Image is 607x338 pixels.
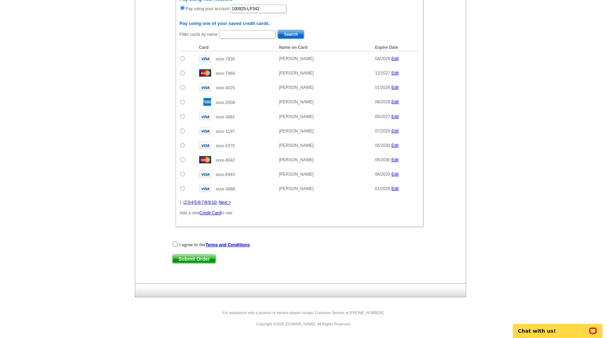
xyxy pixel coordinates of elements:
[279,71,314,76] span: [PERSON_NAME]
[195,200,197,205] a: 5
[180,31,218,38] label: Filter cards by name
[172,255,216,263] span: Submit Order
[375,186,390,191] span: 01/2029
[375,172,390,177] span: 06/2029
[216,115,235,119] span: xxxx-3982
[212,200,216,205] a: 10
[391,85,399,90] a: Edit
[180,199,419,206] div: 1 | | | | | | | | | |
[216,187,235,191] span: xxxx-3988
[391,172,399,177] a: Edit
[391,157,399,162] a: Edit
[375,157,390,162] span: 05/2030
[391,56,399,61] a: Edit
[198,200,200,205] a: 6
[216,129,235,134] span: xxxx-1197
[279,99,314,104] span: [PERSON_NAME]
[279,85,314,90] span: [PERSON_NAME]
[279,114,314,119] span: [PERSON_NAME]
[201,200,204,205] a: 7
[191,200,194,205] a: 4
[371,44,419,51] th: Expire Date
[199,142,211,149] img: visa.gif
[199,156,211,163] img: mast.gif
[279,143,314,148] span: [PERSON_NAME]
[180,21,419,26] h6: Pay using one of your saved credit cards.
[216,100,235,105] span: xxxx-2008
[205,200,207,205] a: 8
[375,99,390,104] span: 08/2028
[184,200,187,205] a: 2
[375,129,390,134] span: 07/2029
[199,113,211,120] img: visa.gif
[200,210,221,215] a: Credit Card
[375,85,390,90] span: 01/2028
[199,69,211,77] img: mast.gif
[375,71,390,76] span: 12/2027
[218,200,231,205] a: Next >
[199,84,211,91] img: visa.gif
[180,210,419,216] p: Add a new to use
[275,44,371,51] th: Name on Card
[391,99,399,104] a: Edit
[278,30,304,39] button: Search
[279,56,314,61] span: [PERSON_NAME]
[188,200,190,205] a: 3
[179,242,251,247] strong: I agree to the .
[375,143,390,148] span: 05/2030
[205,242,250,247] a: Terms and Conditions
[279,172,314,177] span: [PERSON_NAME]
[279,129,314,134] span: [PERSON_NAME]
[199,185,211,192] img: visa.gif
[216,172,235,177] span: xxxx-6943
[199,127,211,135] img: visa.gif
[375,56,390,61] span: 04/2028
[279,157,314,162] span: [PERSON_NAME]
[196,44,276,51] th: Card
[278,30,304,39] span: Search
[199,170,211,178] img: visa.gif
[216,143,235,148] span: xxxx-5376
[199,55,211,62] img: visa.gif
[199,98,211,106] img: amex.gif
[216,71,235,76] span: xxxx-7969
[508,316,607,338] iframe: LiveChat chat widget
[391,114,399,119] a: Edit
[375,114,390,119] span: 05/2027
[279,186,314,191] span: [PERSON_NAME]
[216,85,235,90] span: xxxx-4025
[216,158,235,163] span: xxxx-8042
[230,5,286,13] input: PO #:
[391,71,399,76] a: Edit
[216,57,235,61] span: xxxx-7836
[208,200,211,205] a: 9
[391,129,399,134] a: Edit
[391,186,399,191] a: Edit
[391,143,399,148] a: Edit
